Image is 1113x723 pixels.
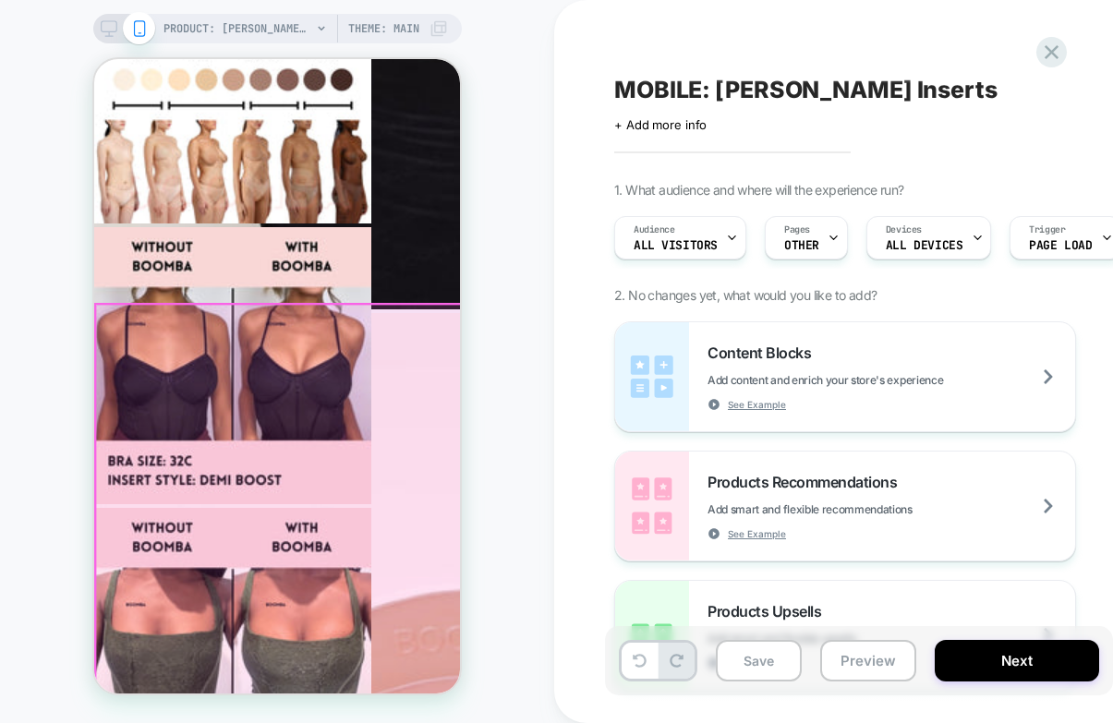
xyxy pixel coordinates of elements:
span: OTHER [784,239,819,252]
span: See Example [728,398,786,411]
span: Trigger [1029,223,1065,236]
span: PRODUCT: [PERSON_NAME] Inserts [163,14,311,43]
span: Devices [886,223,922,236]
span: 1. What audience and where will the experience run? [614,182,903,198]
span: Content Blocks [708,343,820,362]
span: ALL DEVICES [886,239,962,252]
span: Page Load [1029,239,1092,252]
span: Products Recommendations [708,473,906,491]
span: Audience [634,223,675,236]
span: Theme: MAIN [348,14,419,43]
button: Save [716,640,802,681]
button: Next [935,640,1099,681]
span: Products Upsells [708,602,830,621]
span: Pages [784,223,810,236]
span: Add smart and flexible recommendations [708,502,1005,516]
span: 2. No changes yet, what would you like to add? [614,287,877,303]
button: Preview [820,640,916,681]
span: + Add more info [614,117,707,132]
span: All Visitors [634,239,718,252]
span: Add content and enrich your store's experience [708,373,1035,387]
span: MOBILE: [PERSON_NAME] Inserts [614,76,998,103]
span: See Example [728,527,786,540]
